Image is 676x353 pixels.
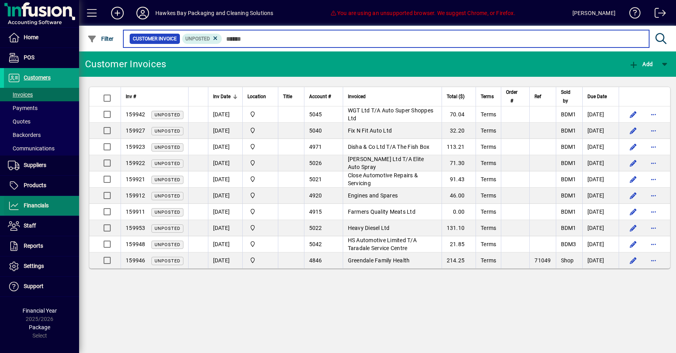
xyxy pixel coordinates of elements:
[348,127,392,134] span: Fix N Fit Auto Ltd
[442,188,476,204] td: 46.00
[481,160,496,166] span: Terms
[213,92,230,101] span: Inv Date
[126,92,183,101] div: Inv #
[24,263,44,269] span: Settings
[8,105,38,111] span: Payments
[208,252,242,268] td: [DATE]
[481,92,494,101] span: Terms
[283,92,299,101] div: Title
[247,207,273,216] span: Central
[561,111,576,118] span: BDM1
[24,182,46,188] span: Products
[24,54,34,61] span: POS
[8,118,30,125] span: Quotes
[309,92,338,101] div: Account #
[309,111,322,118] span: 5045
[348,172,418,186] span: Close Automotive Repairs & Servicing
[447,92,465,101] span: Total ($)
[185,36,210,42] span: Unposted
[126,144,145,150] span: 159923
[155,194,180,199] span: Unposted
[85,32,116,46] button: Filter
[24,243,43,249] span: Reports
[587,92,614,101] div: Due Date
[627,238,640,251] button: Edit
[648,254,660,267] button: More options
[213,92,238,101] div: Inv Date
[561,192,576,199] span: BDM1
[481,111,496,118] span: Terms
[155,7,274,19] div: Hawkes Bay Packaging and Cleaning Solutions
[24,202,49,209] span: Financials
[627,157,640,169] button: Edit
[442,123,476,139] td: 32.20
[561,225,576,231] span: BDM1
[348,107,434,121] span: WGT Ltd T/A Auto Super Shoppes Ltd
[208,204,242,220] td: [DATE]
[629,61,653,67] span: Add
[627,189,640,202] button: Edit
[247,256,273,265] span: Central
[648,124,660,137] button: More options
[4,115,79,128] a: Quotes
[561,257,574,264] span: Shop
[247,142,273,151] span: Central
[4,236,79,256] a: Reports
[23,307,57,314] span: Financial Year
[648,108,660,121] button: More options
[155,210,180,215] span: Unposted
[309,176,322,182] span: 5021
[582,252,619,268] td: [DATE]
[155,161,180,166] span: Unposted
[126,192,145,199] span: 159912
[348,225,390,231] span: Heavy Diesel Ltd
[572,7,616,19] div: [PERSON_NAME]
[155,177,180,182] span: Unposted
[309,192,322,199] span: 4920
[208,236,242,252] td: [DATE]
[4,256,79,276] a: Settings
[126,209,145,215] span: 159911
[481,127,496,134] span: Terms
[309,225,322,231] span: 5022
[247,224,273,232] span: Central
[126,160,145,166] span: 159922
[8,91,33,98] span: Invoices
[309,92,331,101] span: Account #
[442,106,476,123] td: 70.04
[247,159,273,167] span: Central
[247,92,273,101] div: Location
[208,139,242,155] td: [DATE]
[309,160,322,166] span: 5026
[4,88,79,101] a: Invoices
[534,92,551,101] div: Ref
[447,92,472,101] div: Total ($)
[561,176,576,182] span: BDM1
[442,155,476,171] td: 71.30
[561,88,578,105] div: Sold by
[534,257,551,264] span: 71049
[24,34,38,40] span: Home
[648,189,660,202] button: More options
[4,128,79,142] a: Backorders
[8,145,55,152] span: Communications
[442,139,476,155] td: 113.21
[649,2,666,27] a: Logout
[348,156,424,170] span: [PERSON_NAME] Ltd T/A Elite Auto Spray
[648,173,660,186] button: More options
[481,241,496,247] span: Terms
[582,204,619,220] td: [DATE]
[481,209,496,215] span: Terms
[623,2,641,27] a: Knowledge Base
[348,209,415,215] span: Farmers Quality Meats Ltd
[4,216,79,236] a: Staff
[105,6,130,20] button: Add
[4,142,79,155] a: Communications
[283,92,292,101] span: Title
[348,92,437,101] div: Invoiced
[534,92,541,101] span: Ref
[561,88,570,105] span: Sold by
[155,145,180,150] span: Unposted
[4,28,79,47] a: Home
[85,58,166,70] div: Customer Invoices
